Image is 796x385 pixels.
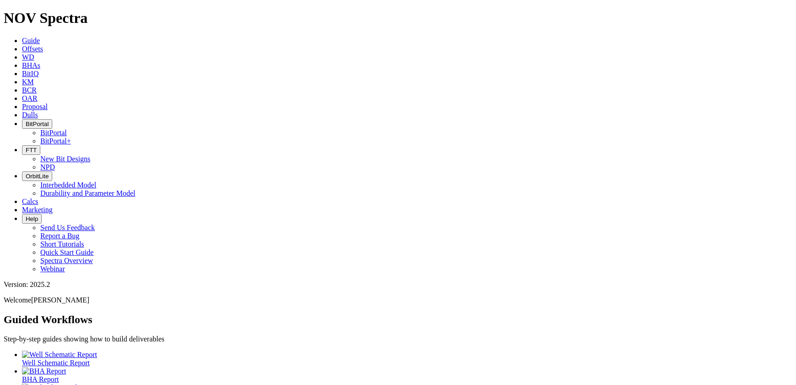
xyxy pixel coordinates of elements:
h1: NOV Spectra [4,10,792,27]
span: Help [26,215,38,222]
a: WD [22,53,34,61]
button: Help [22,214,42,224]
a: Proposal [22,103,48,110]
a: BitIQ [22,70,38,77]
a: BHA Report BHA Report [22,367,792,383]
a: Durability and Parameter Model [40,189,136,197]
a: Calcs [22,198,38,205]
a: New Bit Designs [40,155,90,163]
a: OAR [22,94,38,102]
span: [PERSON_NAME] [31,296,89,304]
p: Step-by-step guides showing how to build deliverables [4,335,792,343]
a: Short Tutorials [40,240,84,248]
a: Guide [22,37,40,44]
a: Webinar [40,265,65,273]
a: BCR [22,86,37,94]
span: Well Schematic Report [22,359,90,367]
p: Welcome [4,296,792,304]
span: BitPortal [26,121,49,127]
a: Dulls [22,111,38,119]
a: Spectra Overview [40,257,93,264]
a: NPD [40,163,55,171]
button: FTT [22,145,40,155]
a: BHAs [22,61,40,69]
a: Interbedded Model [40,181,96,189]
a: KM [22,78,34,86]
a: Quick Start Guide [40,248,93,256]
div: Version: 2025.2 [4,280,792,289]
a: BitPortal [40,129,67,137]
img: Well Schematic Report [22,351,97,359]
a: Offsets [22,45,43,53]
a: BitPortal+ [40,137,71,145]
h2: Guided Workflows [4,313,792,326]
span: BHA Report [22,375,59,383]
a: Report a Bug [40,232,79,240]
a: Send Us Feedback [40,224,95,231]
button: BitPortal [22,119,52,129]
span: OrbitLite [26,173,49,180]
span: FTT [26,147,37,154]
a: Marketing [22,206,53,214]
img: BHA Report [22,367,66,375]
button: OrbitLite [22,171,52,181]
a: Well Schematic Report Well Schematic Report [22,351,792,367]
